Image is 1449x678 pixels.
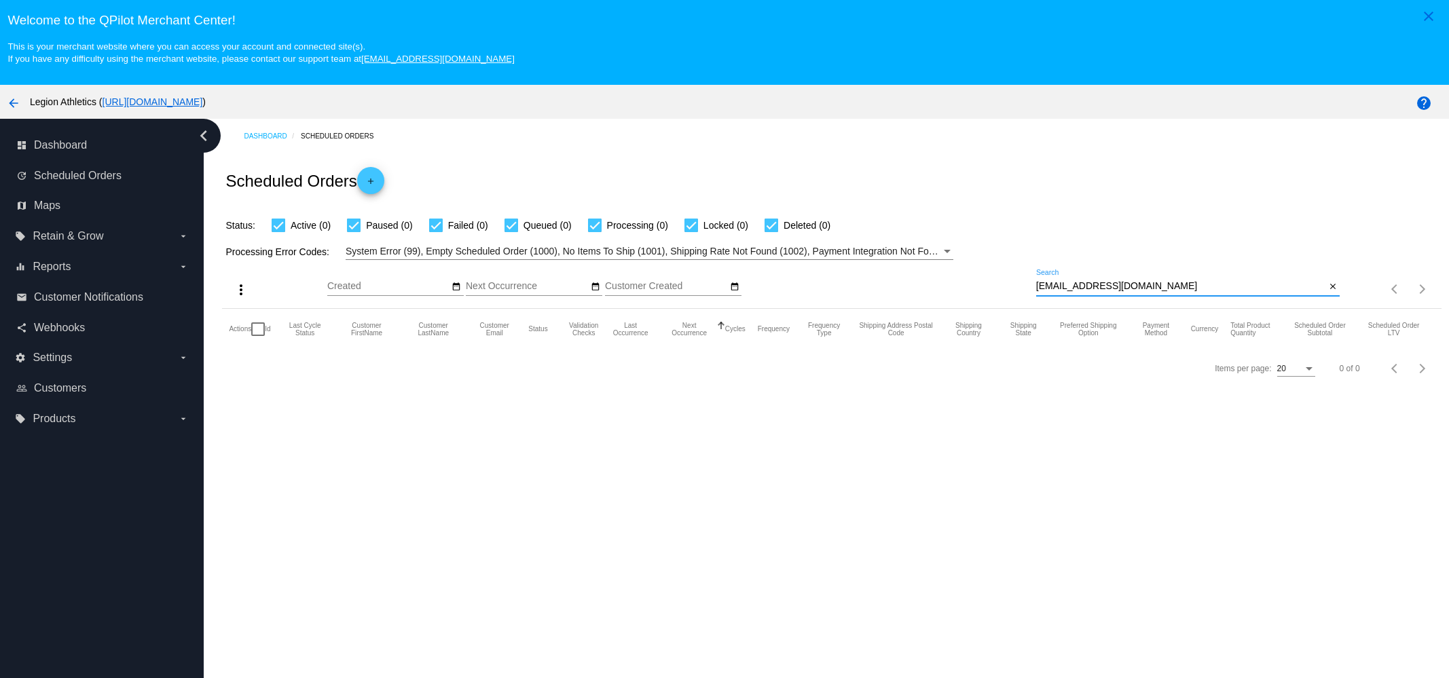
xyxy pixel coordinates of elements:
[5,95,22,111] mat-icon: arrow_back
[225,167,384,194] h2: Scheduled Orders
[193,125,215,147] i: chevron_left
[1365,322,1423,337] button: Change sorting for LifetimeValue
[1215,364,1271,373] div: Items per page:
[16,134,189,156] a: dashboard Dashboard
[528,325,547,333] button: Change sorting for Status
[1004,322,1043,337] button: Change sorting for ShippingState
[16,165,189,187] a: update Scheduled Orders
[361,54,515,64] a: [EMAIL_ADDRESS][DOMAIN_NAME]
[301,126,386,147] a: Scheduled Orders
[666,322,713,337] button: Change sorting for NextOccurrenceUtc
[366,217,412,233] span: Paused (0)
[346,243,953,260] mat-select: Filter by Processing Error Codes
[406,322,460,337] button: Change sorting for CustomerLastName
[1325,280,1340,294] button: Clear
[1340,364,1360,373] div: 0 of 0
[16,140,27,151] i: dashboard
[16,317,189,339] a: share Webhooks
[16,383,27,394] i: people_outline
[16,195,189,216] a: map Maps
[34,139,87,151] span: Dashboard
[7,41,514,64] small: This is your merchant website where you can access your account and connected site(s). If you hav...
[1230,309,1287,350] mat-header-cell: Total Product Quantity
[858,322,934,337] button: Change sorting for ShippingPostcode
[178,352,189,363] i: arrow_drop_down
[784,217,830,233] span: Deleted (0)
[1191,325,1219,333] button: Change sorting for CurrencyIso
[473,322,516,337] button: Change sorting for CustomerEmail
[33,230,103,242] span: Retain & Grow
[291,217,331,233] span: Active (0)
[7,13,1441,28] h3: Welcome to the QPilot Merchant Center!
[1277,364,1286,373] span: 20
[34,200,60,212] span: Maps
[33,261,71,273] span: Reports
[363,176,379,193] mat-icon: add
[607,217,668,233] span: Processing (0)
[1055,322,1121,337] button: Change sorting for PreferredShippingOption
[178,231,189,242] i: arrow_drop_down
[1409,355,1436,382] button: Next page
[15,352,26,363] i: settings
[340,322,395,337] button: Change sorting for CustomerFirstName
[1409,276,1436,303] button: Next page
[34,170,122,182] span: Scheduled Orders
[15,261,26,272] i: equalizer
[16,200,27,211] i: map
[16,377,189,399] a: people_outline Customers
[730,282,739,293] mat-icon: date_range
[1133,322,1178,337] button: Change sorting for PaymentMethod.Type
[1382,276,1409,303] button: Previous page
[591,282,600,293] mat-icon: date_range
[178,261,189,272] i: arrow_drop_down
[103,96,203,107] a: [URL][DOMAIN_NAME]
[1328,282,1338,293] mat-icon: close
[524,217,572,233] span: Queued (0)
[1416,95,1432,111] mat-icon: help
[1287,322,1353,337] button: Change sorting for Subtotal
[725,325,746,333] button: Change sorting for Cycles
[1420,8,1437,24] mat-icon: close
[16,322,27,333] i: share
[560,309,608,350] mat-header-cell: Validation Checks
[946,322,991,337] button: Change sorting for ShippingCountry
[225,246,329,257] span: Processing Error Codes:
[466,281,588,292] input: Next Occurrence
[1036,281,1326,292] input: Search
[802,322,846,337] button: Change sorting for FrequencyType
[30,96,206,107] span: Legion Athletics ( )
[327,281,450,292] input: Created
[608,322,654,337] button: Change sorting for LastOccurrenceUtc
[1382,355,1409,382] button: Previous page
[448,217,488,233] span: Failed (0)
[1277,364,1315,374] mat-select: Items per page:
[605,281,727,292] input: Customer Created
[34,382,86,394] span: Customers
[452,282,461,293] mat-icon: date_range
[34,291,143,303] span: Customer Notifications
[703,217,748,233] span: Locked (0)
[15,413,26,424] i: local_offer
[16,170,27,181] i: update
[225,220,255,231] span: Status:
[265,325,270,333] button: Change sorting for Id
[229,309,251,350] mat-header-cell: Actions
[244,126,301,147] a: Dashboard
[33,413,75,425] span: Products
[33,352,72,364] span: Settings
[178,413,189,424] i: arrow_drop_down
[16,292,27,303] i: email
[16,286,189,308] a: email Customer Notifications
[758,325,790,333] button: Change sorting for Frequency
[233,282,249,298] mat-icon: more_vert
[34,322,85,334] span: Webhooks
[283,322,327,337] button: Change sorting for LastProcessingCycleId
[15,231,26,242] i: local_offer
